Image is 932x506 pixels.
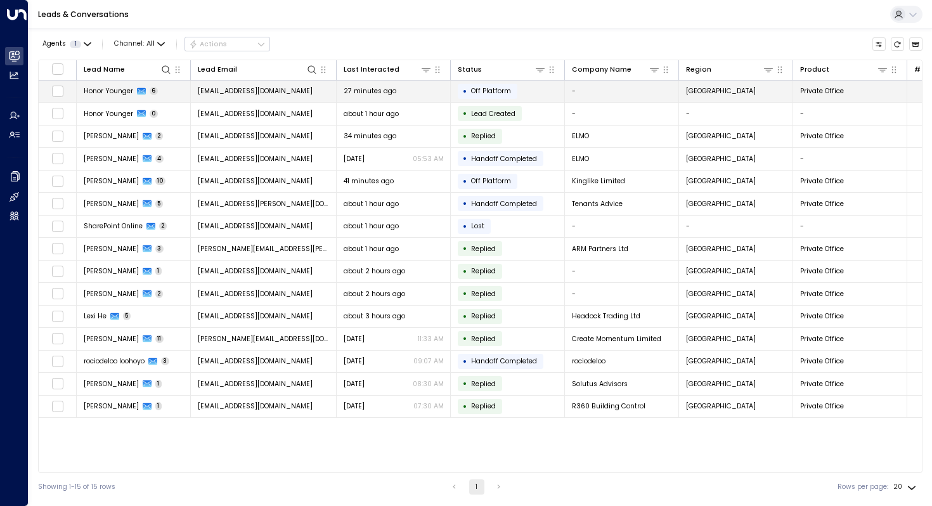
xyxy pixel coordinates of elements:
[84,154,139,164] span: Emma Chandler
[344,63,432,75] div: Last Interacted
[471,401,496,411] span: Replied
[686,64,711,75] div: Region
[84,289,139,299] span: Adam Horne
[159,222,167,230] span: 2
[471,356,537,366] span: Handoff Completed
[565,261,679,283] td: -
[344,131,396,141] span: 34 minutes ago
[84,221,143,231] span: SharePoint Online
[51,153,63,165] span: Toggle select row
[686,131,756,141] span: London
[110,37,169,51] span: Channel:
[146,40,155,48] span: All
[150,87,159,95] span: 6
[800,199,844,209] span: Private Office
[679,216,793,238] td: -
[800,64,829,75] div: Product
[344,86,396,96] span: 27 minutes ago
[198,131,313,141] span: emma.chandler95@outlook.com
[198,199,330,209] span: caitie.kennedy@tenantsadvice.co.uk
[344,311,405,321] span: about 3 hours ago
[679,103,793,125] td: -
[463,150,467,167] div: •
[572,379,628,389] span: Solutus Advisors
[686,244,756,254] span: London
[463,353,467,370] div: •
[51,378,63,390] span: Toggle select row
[38,482,115,492] div: Showing 1-15 of 15 rows
[800,63,889,75] div: Product
[471,334,496,344] span: Replied
[198,401,313,411] span: martinsmith@r360group.com
[344,109,399,119] span: about 1 hour ago
[686,63,775,75] div: Region
[463,105,467,122] div: •
[800,356,844,366] span: Private Office
[471,199,537,209] span: Handoff Completed
[51,130,63,142] span: Toggle select row
[471,244,496,254] span: Replied
[189,40,228,49] div: Actions
[38,9,129,20] a: Leads & Conversations
[565,283,679,305] td: -
[413,379,444,389] p: 08:30 AM
[84,379,139,389] span: Gareck Wilson
[51,175,63,187] span: Toggle select row
[198,221,313,231] span: no-reply@sharepointonline.com
[572,199,623,209] span: Tenants Advice
[471,131,496,141] span: Replied
[800,266,844,276] span: Private Office
[793,103,907,125] td: -
[344,176,394,186] span: 41 minutes ago
[463,285,467,302] div: •
[38,37,94,51] button: Agents1
[686,379,756,389] span: London
[572,401,645,411] span: R360 Building Control
[471,221,484,231] span: Lost
[51,400,63,412] span: Toggle select row
[84,176,139,186] span: Athanasios Mougios
[463,128,467,145] div: •
[686,199,756,209] span: London
[463,308,467,325] div: •
[471,86,511,96] span: Off Platform
[872,37,886,51] button: Customize
[891,37,905,51] span: Refresh
[565,103,679,125] td: -
[565,216,679,238] td: -
[184,37,270,52] div: Button group with a nested menu
[155,245,164,253] span: 3
[198,266,313,276] span: aohorne9@gmail.com
[413,401,444,411] p: 07:30 AM
[793,148,907,170] td: -
[800,334,844,344] span: Private Office
[463,263,467,280] div: •
[198,64,237,75] div: Lead Email
[51,63,63,75] span: Toggle select all
[84,131,139,141] span: Emma Chandler
[463,83,467,100] div: •
[51,333,63,345] span: Toggle select row
[51,310,63,322] span: Toggle select row
[800,131,844,141] span: Private Office
[344,356,365,366] span: Yesterday
[344,289,405,299] span: about 2 hours ago
[84,86,133,96] span: Honor Younger
[471,176,511,186] span: Off Platform
[155,335,164,343] span: 11
[463,218,467,235] div: •
[51,355,63,367] span: Toggle select row
[84,64,125,75] div: Lead Name
[471,154,537,164] span: Handoff Completed
[198,311,313,321] span: xxhelexi@gmail.com
[51,265,63,277] span: Toggle select row
[893,479,919,495] div: 20
[344,154,365,164] span: Yesterday
[344,401,365,411] span: Yesterday
[572,334,661,344] span: Create Momentum Limited
[198,244,330,254] span: alexander.mignone@gmail.com
[471,379,496,389] span: Replied
[155,200,164,208] span: 5
[155,155,164,163] span: 4
[800,244,844,254] span: Private Office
